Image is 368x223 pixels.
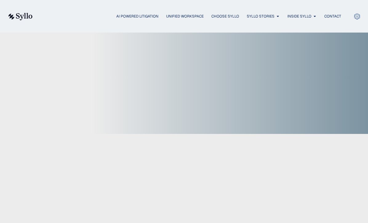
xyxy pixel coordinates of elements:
a: Contact [324,14,341,19]
nav: Menu [45,14,341,19]
a: Syllo Stories [247,14,274,19]
img: syllo [7,13,33,20]
a: Unified Workspace [166,14,204,19]
a: AI Powered Litigation [116,14,158,19]
a: Inside Syllo [287,14,311,19]
a: Choose Syllo [211,14,239,19]
div: Menu Toggle [45,14,341,19]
